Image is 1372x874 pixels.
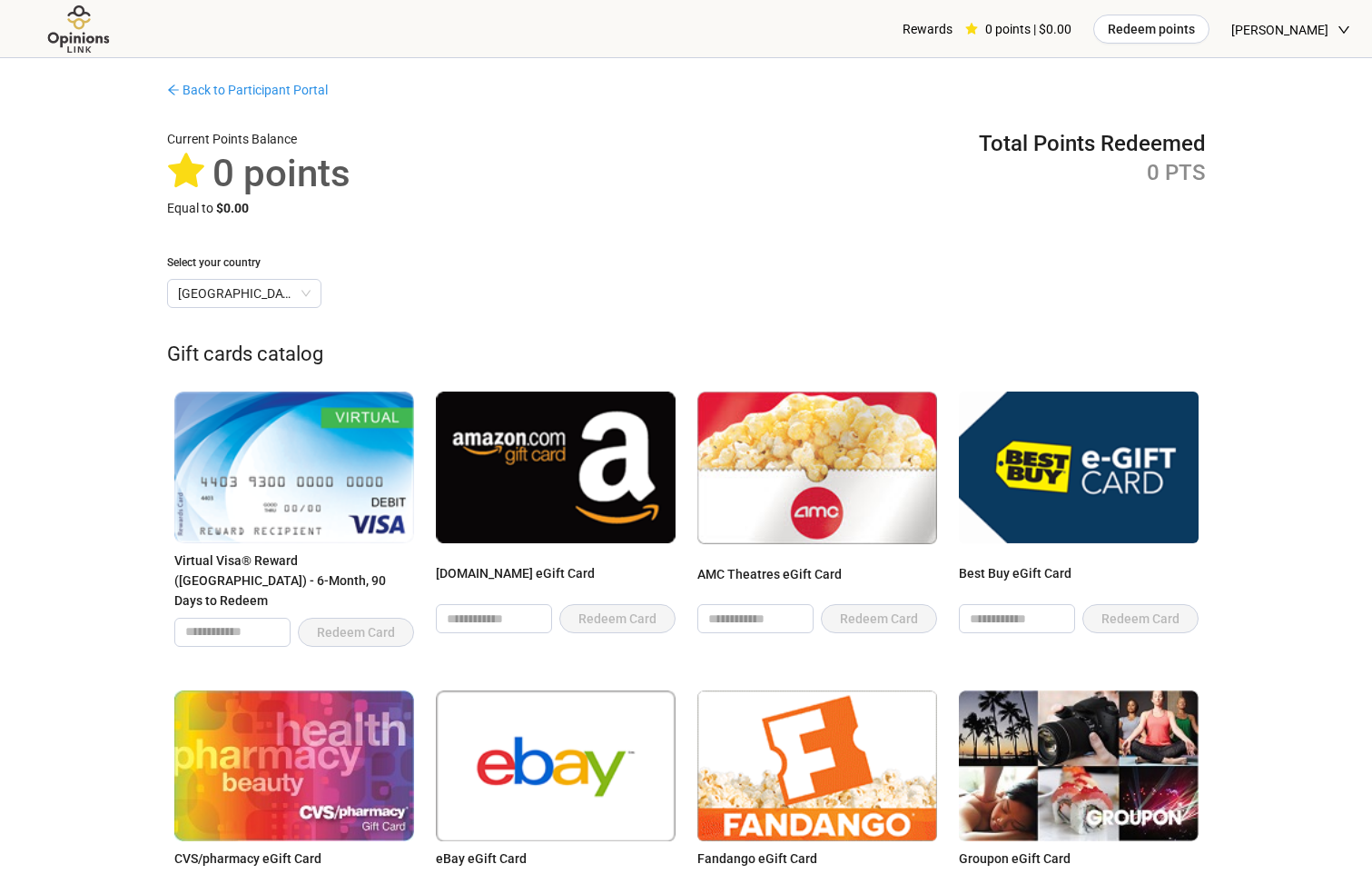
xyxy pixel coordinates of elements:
[959,849,1199,869] div: Groupon eGift Card
[959,563,1199,597] div: Best Buy eGift Card
[985,22,1071,36] font: 0 points | $0.00
[174,551,414,611] div: Virtual Visa® Reward ([GEOGRAPHIC_DATA]) - 6-Month, 90 Days to Redeem
[1108,19,1195,39] span: Redeem points
[178,280,311,307] span: United States
[979,129,1206,158] div: Total Points Redeemed
[174,392,414,542] img: Virtual Visa® Reward (United States) - 6-Month, 90 Days to Redeem
[167,83,328,97] a: arrow-left Back to Participant Portal
[1337,24,1350,36] span: down
[167,84,180,96] span: arrow-left
[436,563,676,597] div: [DOMAIN_NAME] eGift Card
[697,564,937,597] div: AMC Theatres eGift Card
[167,129,350,149] div: Current Points Balance
[697,392,937,544] img: AMC Theatres eGift Card
[697,849,937,869] div: Fandango eGift Card
[167,254,1206,272] div: Select your country
[979,158,1206,187] div: 0 PTS
[212,151,350,195] span: 0 points
[167,339,1206,371] div: Gift cards catalog
[216,201,249,215] strong: $0.00
[183,83,328,97] font: Back to Participant Portal
[174,849,414,869] div: CVS/pharmacy eGift Card
[1231,1,1328,59] span: [PERSON_NAME]
[436,849,676,869] div: eBay eGift Card
[959,690,1199,841] img: Groupon eGift Card
[965,23,978,35] span: star
[436,392,676,542] img: Amazon.com eGift Card
[167,153,205,191] span: star
[167,198,350,218] div: Equal to
[697,690,937,841] img: Fandango eGift Card
[174,690,414,841] img: CVS/pharmacy eGift Card
[1093,15,1209,44] button: Redeem points
[959,392,1199,542] img: Best Buy eGift Card
[436,690,676,841] img: eBay eGift Card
